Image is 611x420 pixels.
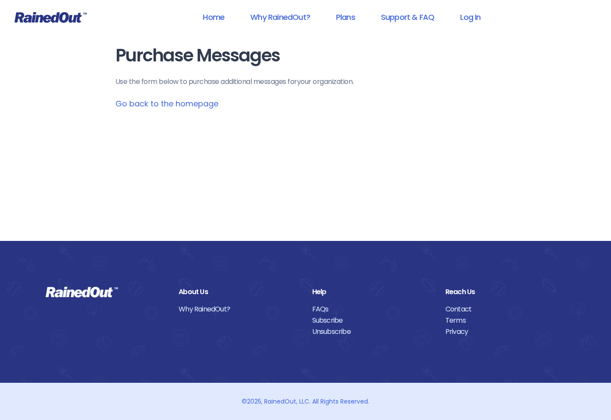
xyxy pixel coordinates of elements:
a: Privacy [445,326,566,337]
a: Support & FAQ [370,7,445,27]
div: Reach Us [445,286,566,298]
a: Subscribe [312,315,432,326]
a: Terms [445,315,566,326]
a: Unsubscribe [312,326,432,337]
div: Help [312,286,432,298]
a: Why RainedOut? [179,304,299,315]
a: FAQs [312,304,432,315]
h1: Purchase Messages [115,46,496,65]
p: Use the form below to purchase additional messages for your organization . [115,77,496,87]
a: Plans [325,7,366,27]
a: Why RainedOut? [239,7,321,27]
a: Go back to the homepage [115,98,218,109]
a: Log In [449,7,492,27]
a: Contact [445,304,566,315]
div: About Us [179,286,299,298]
a: Home [192,7,236,27]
